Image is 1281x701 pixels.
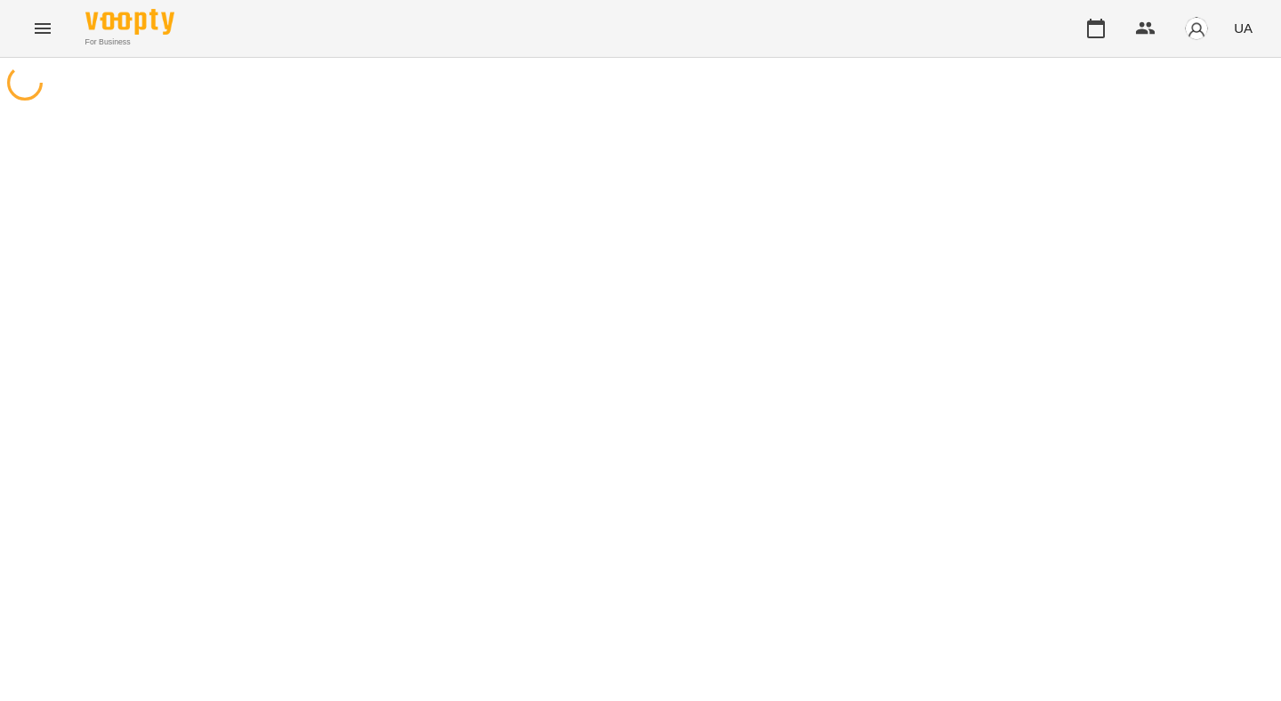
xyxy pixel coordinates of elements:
[1184,16,1209,41] img: avatar_s.png
[85,36,174,48] span: For Business
[1227,12,1260,44] button: UA
[1234,19,1253,37] span: UA
[85,9,174,35] img: Voopty Logo
[21,7,64,50] button: Menu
